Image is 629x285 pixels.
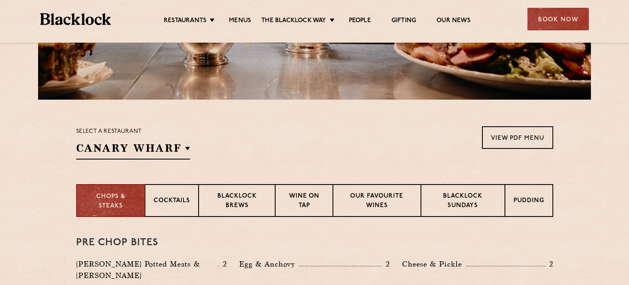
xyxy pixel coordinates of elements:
a: People [349,17,371,26]
p: Cocktails [154,196,190,207]
p: Egg & Anchovy [239,258,299,270]
p: 2 [219,259,227,269]
a: Gifting [391,17,416,26]
p: Chops & Steaks [85,192,136,211]
p: Blacklock Brews [207,192,267,211]
p: Cheese & Pickle [402,258,466,270]
h3: Pre Chop Bites [76,237,553,248]
a: Our News [437,17,471,26]
a: Menus [229,17,251,26]
p: Wine on Tap [284,192,324,211]
p: Pudding [514,196,544,207]
div: Book Now [527,8,589,30]
h2: Canary Wharf [76,141,190,160]
p: Blacklock Sundays [430,192,496,211]
p: Select a restaurant [76,126,190,137]
a: View PDF Menu [482,126,553,149]
p: [PERSON_NAME] Potted Meats & [PERSON_NAME] [76,258,218,281]
p: Our favourite wines [342,192,412,211]
p: 2 [382,259,390,269]
a: The Blacklock Way [261,17,326,26]
a: Restaurants [164,17,206,26]
p: 2 [545,259,553,269]
img: BL_Textured_Logo-footer-cropped.svg [40,13,111,25]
